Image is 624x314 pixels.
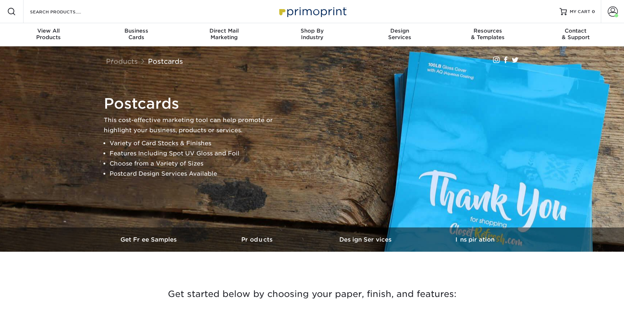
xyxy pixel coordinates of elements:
[110,138,285,148] li: Variety of Card Stocks & Finishes
[204,227,312,252] a: Products
[104,115,285,135] p: This cost-effective marketing tool can help promote or highlight your business, products or servi...
[592,9,595,14] span: 0
[444,28,532,41] div: & Templates
[180,28,268,34] span: Direct Mail
[532,23,620,46] a: Contact& Support
[148,57,183,65] a: Postcards
[532,28,620,41] div: & Support
[276,4,348,19] img: Primoprint
[312,227,421,252] a: Design Services
[312,236,421,243] h3: Design Services
[110,148,285,159] li: Features Including Spot UV Gloss and Foil
[106,57,138,65] a: Products
[29,7,100,16] input: SEARCH PRODUCTS.....
[268,28,356,41] div: Industry
[421,227,529,252] a: Inspiration
[356,23,444,46] a: DesignServices
[101,278,524,310] h3: Get started below by choosing your paper, finish, and features:
[180,28,268,41] div: Marketing
[5,23,93,46] a: View AllProducts
[95,227,204,252] a: Get Free Samples
[5,28,93,34] span: View All
[92,28,180,34] span: Business
[421,236,529,243] h3: Inspiration
[570,9,590,15] span: MY CART
[356,28,444,41] div: Services
[268,23,356,46] a: Shop ByIndustry
[110,169,285,179] li: Postcard Design Services Available
[104,95,285,112] h1: Postcards
[5,28,93,41] div: Products
[180,23,268,46] a: Direct MailMarketing
[92,23,180,46] a: BusinessCards
[532,28,620,34] span: Contact
[204,236,312,243] h3: Products
[444,28,532,34] span: Resources
[92,28,180,41] div: Cards
[444,23,532,46] a: Resources& Templates
[356,28,444,34] span: Design
[110,159,285,169] li: Choose from a Variety of Sizes
[268,28,356,34] span: Shop By
[95,236,204,243] h3: Get Free Samples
